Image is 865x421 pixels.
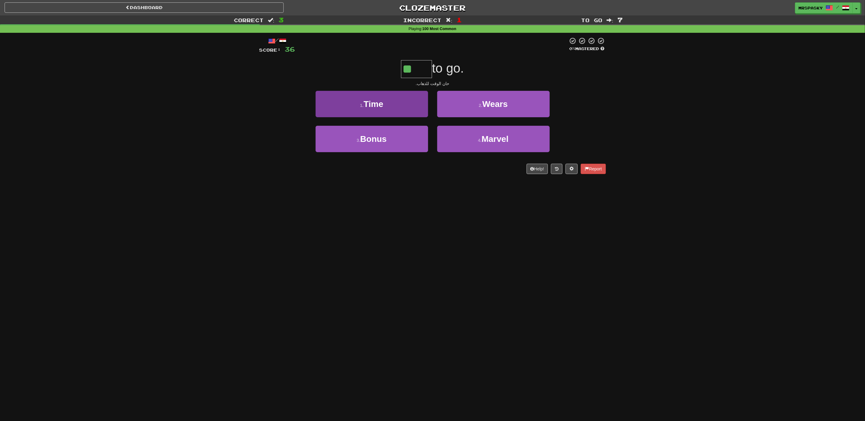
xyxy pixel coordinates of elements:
[437,91,550,117] button: 2.Wears
[403,17,441,23] span: Incorrect
[551,164,562,174] button: Round history (alt+y)
[569,46,576,51] span: 0 %
[457,16,462,23] span: 1
[478,138,482,143] small: 4 .
[268,18,275,23] span: :
[527,164,548,174] button: Help!
[316,126,428,152] button: 3.Bonus
[618,16,623,23] span: 7
[285,45,295,53] span: 36
[279,16,284,23] span: 3
[482,134,509,144] span: Marvel
[607,18,614,23] span: :
[798,5,823,11] span: mrspasky
[259,80,606,87] div: حان الوقت للذهاب.
[836,5,839,9] span: /
[581,164,606,174] button: Report
[437,126,550,152] button: 4.Marvel
[479,103,483,108] small: 2 .
[795,2,853,13] a: mrspasky /
[357,138,360,143] small: 3 .
[581,17,603,23] span: To go
[234,17,264,23] span: Correct
[293,2,572,13] a: Clozemaster
[360,134,387,144] span: Bonus
[259,47,281,53] span: Score:
[446,18,452,23] span: :
[432,61,464,75] span: to go.
[422,27,456,31] strong: 100 Most Common
[364,99,383,109] span: Time
[5,2,284,13] a: Dashboard
[483,99,508,109] span: Wears
[360,103,364,108] small: 1 .
[259,37,295,45] div: /
[568,46,606,52] div: Mastered
[316,91,428,117] button: 1.Time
